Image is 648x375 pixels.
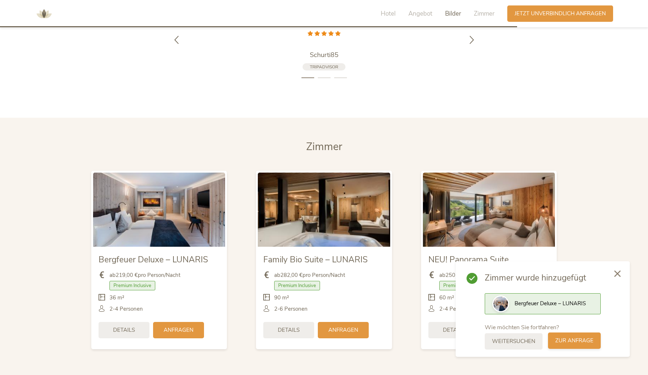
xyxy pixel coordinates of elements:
span: Wie möchten Sie fortfahren? [485,323,559,331]
span: ab pro Person/Nacht [439,271,510,279]
img: Family Bio Suite – LUNARIS [258,173,390,247]
span: Bergfeuer Deluxe – LUNARIS [99,254,208,265]
span: Zimmer [306,140,342,154]
span: TripAdvisor [310,64,338,70]
span: zur Anfrage [555,337,593,344]
a: Schurti85 [233,51,415,60]
span: Angebot [408,9,432,18]
span: 2-4 Personen [439,305,473,313]
span: Premium Inclusive [274,281,320,290]
a: AMONTI & LUNARIS Wellnessresort [33,11,55,16]
a: TripAdvisor [303,63,345,71]
span: Premium Inclusive [109,281,155,290]
span: Details [278,326,300,334]
span: weitersuchen [492,338,535,345]
span: ab pro Person/Nacht [109,271,180,279]
span: Details [443,326,465,334]
span: Hotel [381,9,396,18]
span: Bilder [445,9,461,18]
span: 90 m² [274,294,289,302]
span: Jetzt unverbindlich anfragen [515,10,606,17]
span: 2-6 Personen [274,305,308,313]
img: NEU! Panorama Suite [423,173,555,247]
span: Anfragen [164,326,193,334]
span: Zimmer wurde hinzugefügt [485,272,601,284]
span: 2-4 Personen [109,305,143,313]
span: Family Bio Suite – LUNARIS [263,254,368,265]
img: Preview [493,297,508,311]
span: ab pro Person/Nacht [274,271,345,279]
span: Zimmer [474,9,495,18]
span: 60 m² [439,294,454,302]
b: 219,00 € [116,271,138,279]
img: AMONTI & LUNARIS Wellnessresort [33,3,55,25]
span: Schurti85 [310,51,339,59]
img: Bergfeuer Deluxe – LUNARIS [93,173,225,247]
b: 282,00 € [280,271,303,279]
span: Anfragen [328,326,358,334]
span: NEU! Panorama Suite [428,254,509,265]
span: Details [113,326,135,334]
span: Premium Inclusive [439,281,485,290]
span: 36 m² [109,294,124,302]
b: 250,00 € [445,271,468,279]
span: Bergfeuer Deluxe – LUNARIS [515,300,586,307]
